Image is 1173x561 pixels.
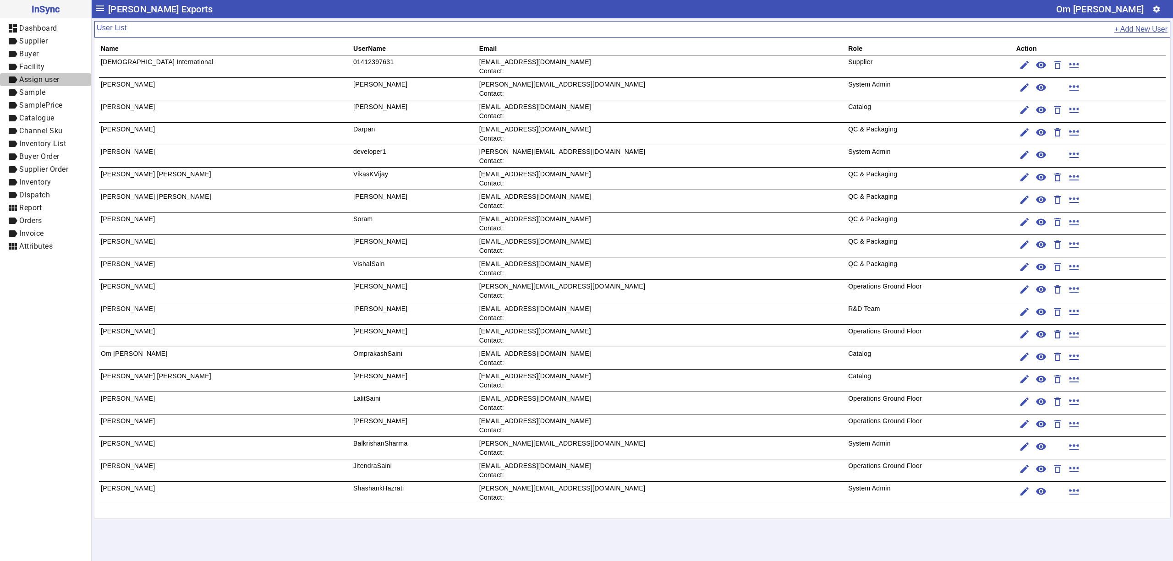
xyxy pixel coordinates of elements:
mat-icon: password [1069,82,1080,93]
mat-icon: remove_red_eye [1036,463,1047,474]
mat-icon: password [1069,351,1080,362]
td: [DEMOGRAPHIC_DATA] International [99,55,351,78]
td: Om [PERSON_NAME] [99,347,351,370]
mat-icon: delete_outline [1052,104,1063,115]
mat-icon: password [1069,419,1080,430]
td: [PERSON_NAME] [99,100,351,123]
mat-icon: remove_red_eye [1036,441,1047,452]
td: [PERSON_NAME] [PERSON_NAME] [99,190,351,212]
span: [PERSON_NAME] Exports [108,2,213,16]
td: Catalog [846,100,1014,123]
td: developer1 [351,145,477,168]
mat-icon: delete_outline [1052,419,1063,430]
td: QC & Packaging [846,190,1014,212]
td: Catalog [846,347,1014,370]
mat-icon: remove_red_eye [1036,329,1047,340]
td: [EMAIL_ADDRESS][DOMAIN_NAME] Contact: [477,459,847,482]
mat-icon: edit [1019,104,1030,115]
span: SamplePrice [19,101,63,109]
mat-icon: label [7,125,18,136]
mat-icon: label [7,215,18,226]
th: Name [99,42,351,55]
mat-icon: password [1069,239,1080,250]
mat-icon: label [7,36,18,47]
td: [EMAIL_ADDRESS][DOMAIN_NAME] Contact: [477,414,847,437]
mat-icon: label [7,164,18,175]
td: Operations Ground Floor [846,459,1014,482]
mat-icon: remove_red_eye [1036,194,1047,205]
mat-icon: password [1069,127,1080,138]
mat-icon: remove_red_eye [1036,217,1047,228]
mat-icon: edit [1019,329,1030,340]
td: [PERSON_NAME] [99,78,351,100]
td: QC & Packaging [846,168,1014,190]
mat-icon: edit [1019,194,1030,205]
td: [EMAIL_ADDRESS][DOMAIN_NAME] Contact: [477,123,847,145]
td: Operations Ground Floor [846,414,1014,437]
td: [PERSON_NAME][EMAIL_ADDRESS][DOMAIN_NAME] Contact: [477,437,847,459]
mat-icon: password [1069,217,1080,228]
mat-icon: settings [1152,5,1161,13]
td: [PERSON_NAME] [99,459,351,482]
td: [PERSON_NAME] [99,145,351,168]
mat-icon: remove_red_eye [1036,149,1047,160]
mat-icon: remove_red_eye [1036,351,1047,362]
mat-icon: remove_red_eye [1036,396,1047,407]
td: [PERSON_NAME] [99,325,351,347]
td: [PERSON_NAME] [351,370,477,392]
span: Attributes [19,242,53,251]
mat-icon: remove_red_eye [1036,419,1047,430]
mat-icon: edit [1019,127,1030,138]
td: [EMAIL_ADDRESS][DOMAIN_NAME] Contact: [477,325,847,347]
mat-icon: edit [1019,396,1030,407]
td: Darpan [351,123,477,145]
mat-icon: edit [1019,419,1030,430]
td: [EMAIL_ADDRESS][DOMAIN_NAME] Contact: [477,235,847,257]
td: Operations Ground Floor [846,325,1014,347]
mat-icon: password [1069,441,1080,452]
mat-icon: label [7,113,18,124]
mat-icon: delete_outline [1052,217,1063,228]
td: [EMAIL_ADDRESS][DOMAIN_NAME] Contact: [477,190,847,212]
td: OmprakashSaini [351,347,477,370]
td: Operations Ground Floor [846,280,1014,302]
mat-icon: edit [1019,149,1030,160]
td: QC & Packaging [846,123,1014,145]
td: [PERSON_NAME][EMAIL_ADDRESS][DOMAIN_NAME] Contact: [477,78,847,100]
mat-icon: remove_red_eye [1036,127,1047,138]
td: [EMAIL_ADDRESS][DOMAIN_NAME] Contact: [477,168,847,190]
mat-icon: label [7,100,18,111]
span: Invoice [19,229,44,238]
span: Buyer [19,49,39,58]
mat-icon: dashboard [7,23,18,34]
td: [EMAIL_ADDRESS][DOMAIN_NAME] Contact: [477,347,847,370]
mat-icon: password [1069,60,1080,71]
td: [EMAIL_ADDRESS][DOMAIN_NAME] Contact: [477,212,847,235]
mat-icon: remove_red_eye [1036,374,1047,385]
td: [EMAIL_ADDRESS][DOMAIN_NAME] Contact: [477,302,847,325]
span: Catalogue [19,114,55,122]
mat-icon: view_module [7,241,18,252]
td: [EMAIL_ADDRESS][DOMAIN_NAME] Contact: [477,370,847,392]
mat-icon: remove_red_eye [1036,60,1047,71]
td: [PERSON_NAME] [351,414,477,437]
mat-icon: remove_red_eye [1036,104,1047,115]
td: [PERSON_NAME] [351,325,477,347]
td: ShashankHazrati [351,482,477,504]
mat-icon: edit [1019,172,1030,183]
td: [PERSON_NAME] [99,212,351,235]
mat-icon: delete_outline [1052,351,1063,362]
td: [PERSON_NAME] [351,190,477,212]
mat-icon: edit [1019,239,1030,250]
mat-icon: edit [1019,374,1030,385]
td: [EMAIL_ADDRESS][DOMAIN_NAME] Contact: [477,257,847,280]
mat-icon: password [1069,396,1080,407]
td: Supplier [846,55,1014,78]
td: [EMAIL_ADDRESS][DOMAIN_NAME] Contact: [477,55,847,78]
mat-icon: password [1069,104,1080,115]
span: Inventory List [19,139,66,148]
mat-icon: delete_outline [1052,239,1063,250]
mat-icon: delete_outline [1052,261,1063,272]
mat-icon: remove_red_eye [1036,261,1047,272]
span: Assign user [19,75,60,84]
